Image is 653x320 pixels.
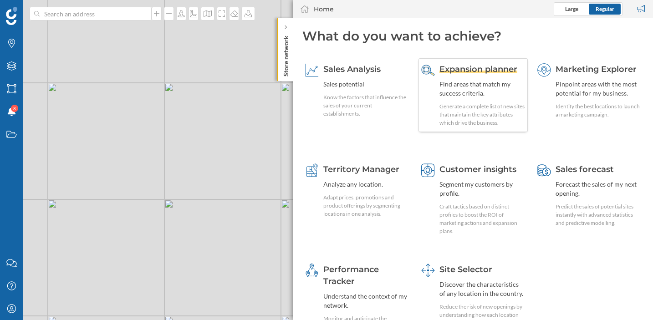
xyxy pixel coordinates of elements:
span: Sales forecast [556,164,614,174]
img: sales-explainer.svg [305,63,319,77]
span: Sales Analysis [323,64,381,74]
img: customer-intelligence.svg [421,163,435,177]
img: dashboards-manager.svg [421,264,435,277]
div: Generate a complete list of new sites that maintain the key attributes which drive the business. [439,102,525,127]
div: Craft tactics based on distinct profiles to boost the ROI of marketing actions and expansion plans. [439,203,525,235]
span: Support [19,6,52,15]
img: monitoring-360.svg [305,264,319,277]
span: Territory Manager [323,164,399,174]
div: What do you want to achieve? [302,27,644,45]
div: Home [314,5,334,14]
div: Discover the characteristics of any location in the country. [439,280,525,298]
img: sales-forecast.svg [537,163,551,177]
div: Adapt prices, promotions and product offerings by segmenting locations in one analysis. [323,193,409,218]
div: Identify the best locations to launch a marketing campaign. [556,102,641,119]
span: Regular [596,5,614,12]
span: Marketing Explorer [556,64,637,74]
div: Pinpoint areas with the most potential for my business. [556,80,641,98]
span: Large [565,5,578,12]
img: explorer.svg [537,63,551,77]
div: Know the factors that influence the sales of your current establishments. [323,93,409,118]
div: Find areas that match my success criteria. [439,80,525,98]
span: Performance Tracker [323,264,379,286]
img: territory-manager.svg [305,163,319,177]
div: Forecast the sales of my next opening. [556,180,641,198]
img: search-areas--hover.svg [421,63,435,77]
div: Sales potential [323,80,409,89]
div: Understand the context of my network. [323,292,409,310]
span: 8 [13,104,16,113]
span: Site Selector [439,264,492,274]
div: Analyze any location. [323,180,409,189]
p: Store network [281,32,291,76]
div: Segment my customers by profile. [439,180,525,198]
div: Predict the sales of potential sites instantly with advanced statistics and predictive modelling. [556,203,641,227]
span: Customer insights [439,164,516,174]
span: Expansion planner [439,64,517,74]
img: Geoblink Logo [6,7,17,25]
